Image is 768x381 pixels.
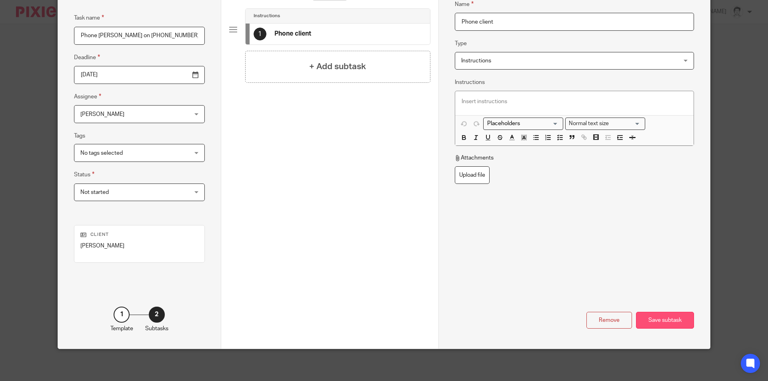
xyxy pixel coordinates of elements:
span: [PERSON_NAME] [80,112,124,117]
label: Task name [74,13,104,22]
p: Subtasks [145,325,168,333]
h4: + Add subtask [309,60,366,73]
label: Deadline [74,53,100,62]
div: Placeholders [483,118,563,130]
h4: Instructions [254,13,280,19]
label: Status [74,170,94,179]
p: [PERSON_NAME] [80,242,198,250]
div: Search for option [565,118,645,130]
div: Save subtask [636,312,694,329]
p: Template [110,325,133,333]
h4: Phone client [274,30,311,38]
div: Text styles [565,118,645,130]
div: Remove [586,312,632,329]
span: Normal text size [567,120,611,128]
input: Search for option [612,120,640,128]
input: Pick a date [74,66,205,84]
label: Instructions [455,78,485,86]
span: Not started [80,190,109,195]
p: Client [80,231,198,238]
p: Attachments [455,154,494,162]
label: Tags [74,132,85,140]
span: No tags selected [80,150,123,156]
input: Task name [74,27,205,45]
label: Type [455,40,467,48]
label: Upload file [455,166,490,184]
div: 1 [114,307,130,323]
label: Assignee [74,92,101,101]
input: Search for option [484,120,558,128]
div: 1 [254,28,266,40]
div: 2 [149,307,165,323]
span: Instructions [461,58,491,64]
div: Search for option [483,118,563,130]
